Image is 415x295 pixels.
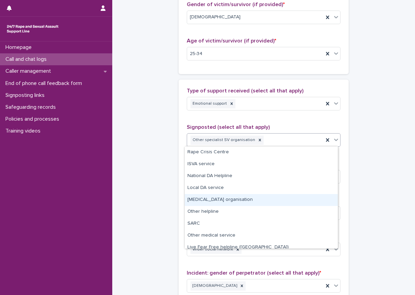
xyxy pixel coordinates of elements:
[187,38,276,44] span: Age of victim/survivor (if provided)
[187,124,270,130] span: Signposted (select all that apply)
[185,206,338,218] div: Other helpline
[185,218,338,230] div: SARC
[190,281,238,291] div: [DEMOGRAPHIC_DATA]
[3,116,65,122] p: Policies and processes
[3,92,50,99] p: Signposting links
[185,170,338,182] div: National DA Helpline
[5,22,60,36] img: rhQMoQhaT3yELyF149Cw
[190,50,202,57] span: 25-34
[3,44,37,51] p: Homepage
[187,88,303,93] span: Type of support received (select all that apply)
[190,136,256,145] div: Other specialist SV organisation
[190,99,228,108] div: Emotional support
[185,146,338,158] div: Rape Crisis Centre
[3,104,61,110] p: Safeguarding records
[185,242,338,254] div: Live Fear Free helpline (Wales)
[185,230,338,242] div: Other medical service
[3,128,46,134] p: Training videos
[185,194,338,206] div: Other counselling organisation
[187,2,285,7] span: Gender of victim/survivor (if provided)
[3,56,52,63] p: Call and chat logs
[3,80,87,87] p: End of phone call feedback form
[187,270,321,276] span: Incident: gender of perpetrator (select all that apply)
[185,158,338,170] div: ISVA service
[185,182,338,194] div: Local DA service
[190,14,240,21] span: [DEMOGRAPHIC_DATA]
[190,245,234,254] div: Wider social network
[3,68,56,74] p: Caller management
